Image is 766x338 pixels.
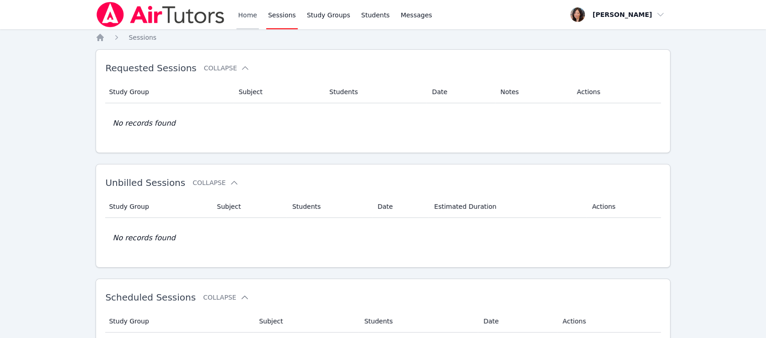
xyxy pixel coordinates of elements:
[359,310,477,333] th: Students
[211,195,287,218] th: Subject
[105,63,196,74] span: Requested Sessions
[204,63,250,73] button: Collapse
[129,33,156,42] a: Sessions
[105,103,660,143] td: No records found
[253,310,359,333] th: Subject
[203,293,249,302] button: Collapse
[478,310,557,333] th: Date
[571,81,660,103] th: Actions
[193,178,238,187] button: Collapse
[372,195,429,218] th: Date
[586,195,660,218] th: Actions
[495,81,571,103] th: Notes
[401,11,432,20] span: Messages
[233,81,324,103] th: Subject
[129,34,156,41] span: Sessions
[105,195,211,218] th: Study Group
[105,177,185,188] span: Unbilled Sessions
[96,33,670,42] nav: Breadcrumb
[96,2,225,27] img: Air Tutors
[429,195,586,218] th: Estimated Duration
[324,81,427,103] th: Students
[105,81,233,103] th: Study Group
[557,310,661,333] th: Actions
[105,310,253,333] th: Study Group
[105,218,660,258] td: No records found
[105,292,196,303] span: Scheduled Sessions
[287,195,372,218] th: Students
[427,81,495,103] th: Date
